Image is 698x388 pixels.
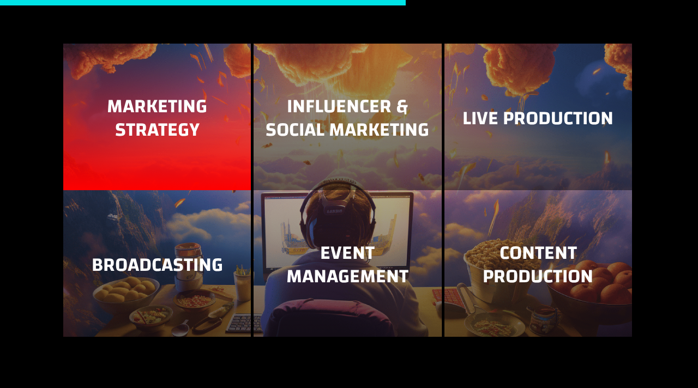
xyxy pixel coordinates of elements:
[264,241,430,294] h3: Event Management
[74,95,240,147] h3: Marketing Strategy
[643,336,698,388] iframe: Chat Widget
[74,253,240,282] h3: Broadcasting
[455,241,621,294] h3: Content Production
[455,107,621,136] h3: Live Production
[264,95,430,147] h3: Influencer & Social Marketing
